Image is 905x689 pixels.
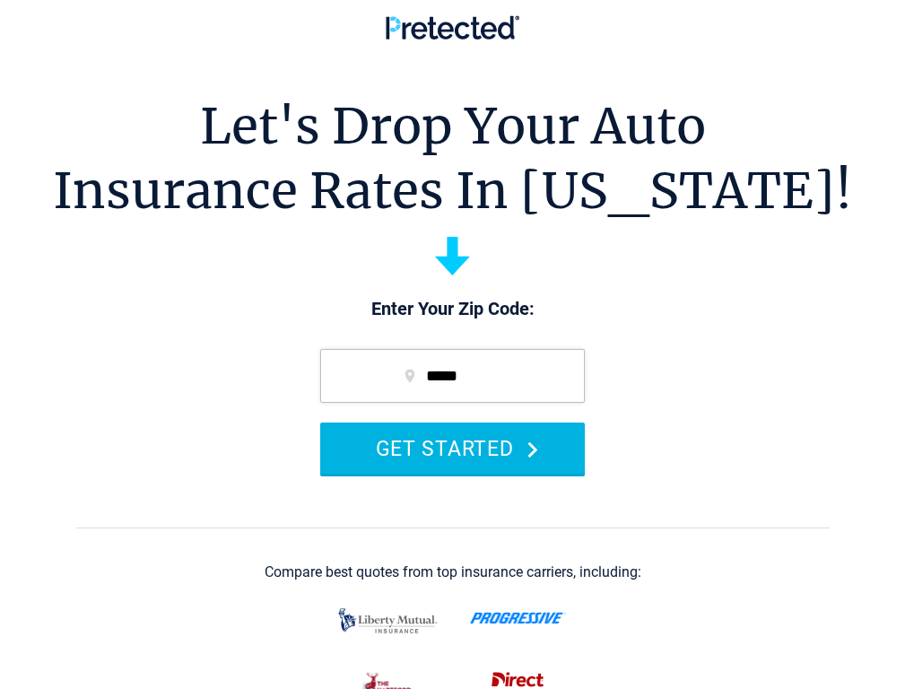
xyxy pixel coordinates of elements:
div: Compare best quotes from top insurance carriers, including: [265,564,641,580]
img: liberty [334,599,442,642]
img: progressive [470,612,566,624]
p: Enter Your Zip Code: [302,297,603,322]
button: GET STARTED [320,423,585,474]
img: Pretected Logo [386,15,519,39]
h1: Let's Drop Your Auto Insurance Rates In [US_STATE]! [53,94,852,223]
input: zip code [320,349,585,403]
